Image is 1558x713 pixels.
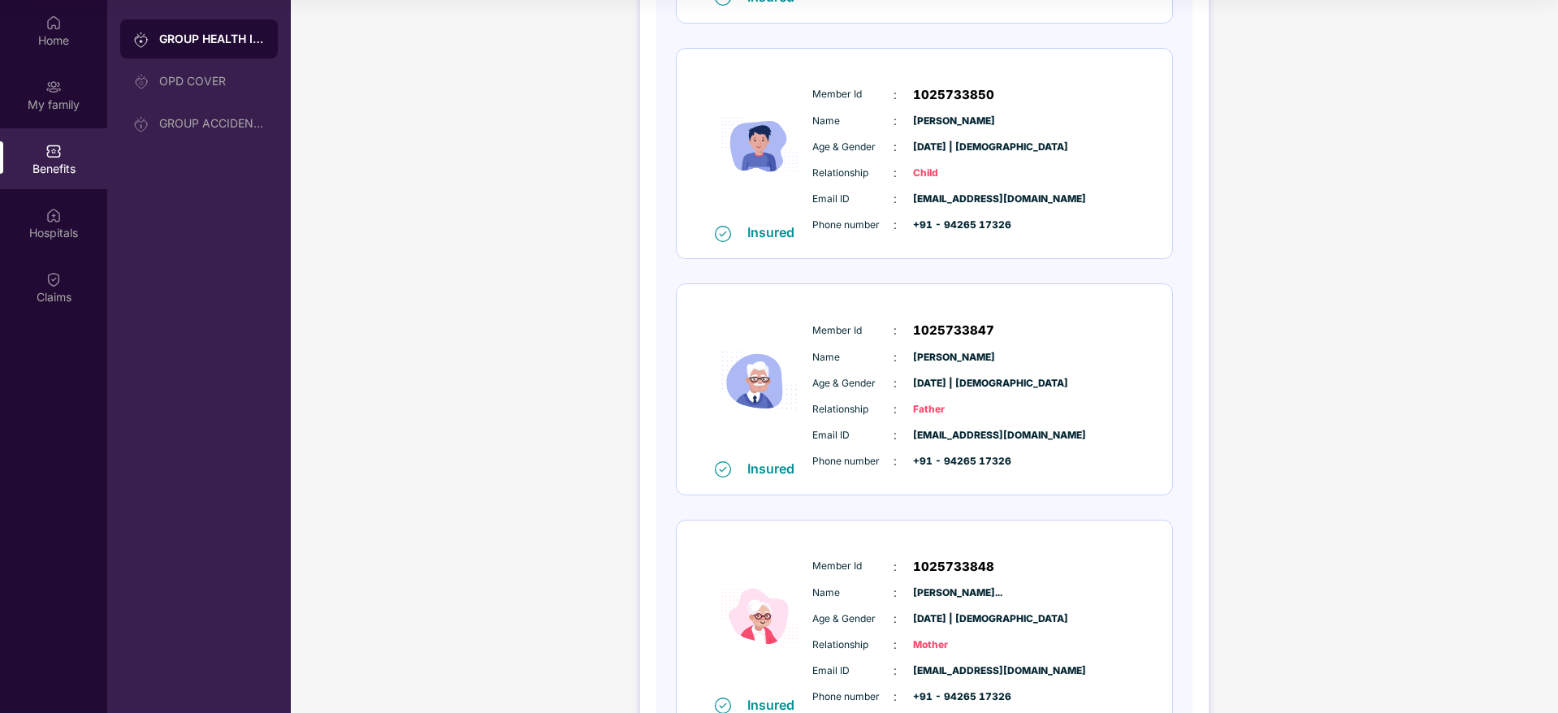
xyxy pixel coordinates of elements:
span: : [894,688,897,706]
span: : [894,662,897,680]
div: Insured [747,697,804,713]
span: Mother [913,637,994,653]
span: [EMAIL_ADDRESS][DOMAIN_NAME] [913,663,994,679]
span: Phone number [812,689,894,705]
span: Relationship [812,637,894,653]
span: Email ID [812,663,894,679]
span: : [894,636,897,654]
span: +91 - 94265 17326 [913,689,994,705]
